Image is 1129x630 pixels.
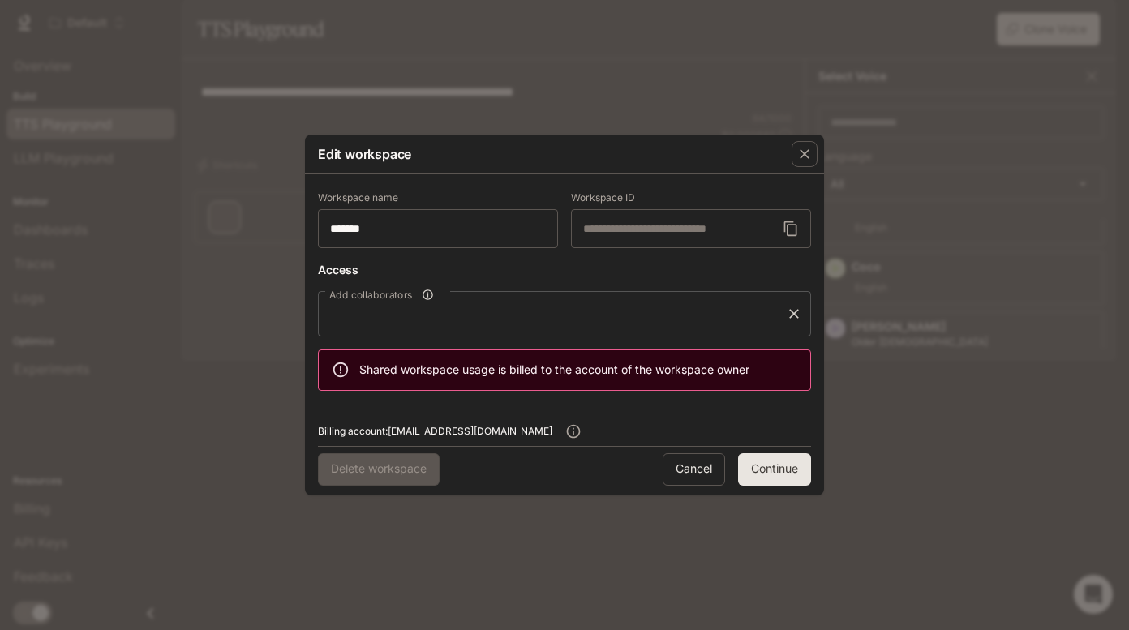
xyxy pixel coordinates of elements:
[318,193,398,203] p: Workspace name
[571,193,811,248] div: Workspace ID cannot be changed
[318,423,552,439] span: Billing account: [EMAIL_ADDRESS][DOMAIN_NAME]
[663,453,725,486] button: Cancel
[318,144,411,164] p: Edit workspace
[738,453,811,486] button: Continue
[571,193,635,203] p: Workspace ID
[417,284,439,306] button: Add collaborators
[318,261,358,278] p: Access
[359,355,749,384] div: Shared workspace usage is billed to the account of the workspace owner
[783,302,805,325] button: Clear
[329,288,412,302] span: Add collaborators
[318,453,440,486] span: You cannot delete your only workspace. Please create another workspace before deleting this works...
